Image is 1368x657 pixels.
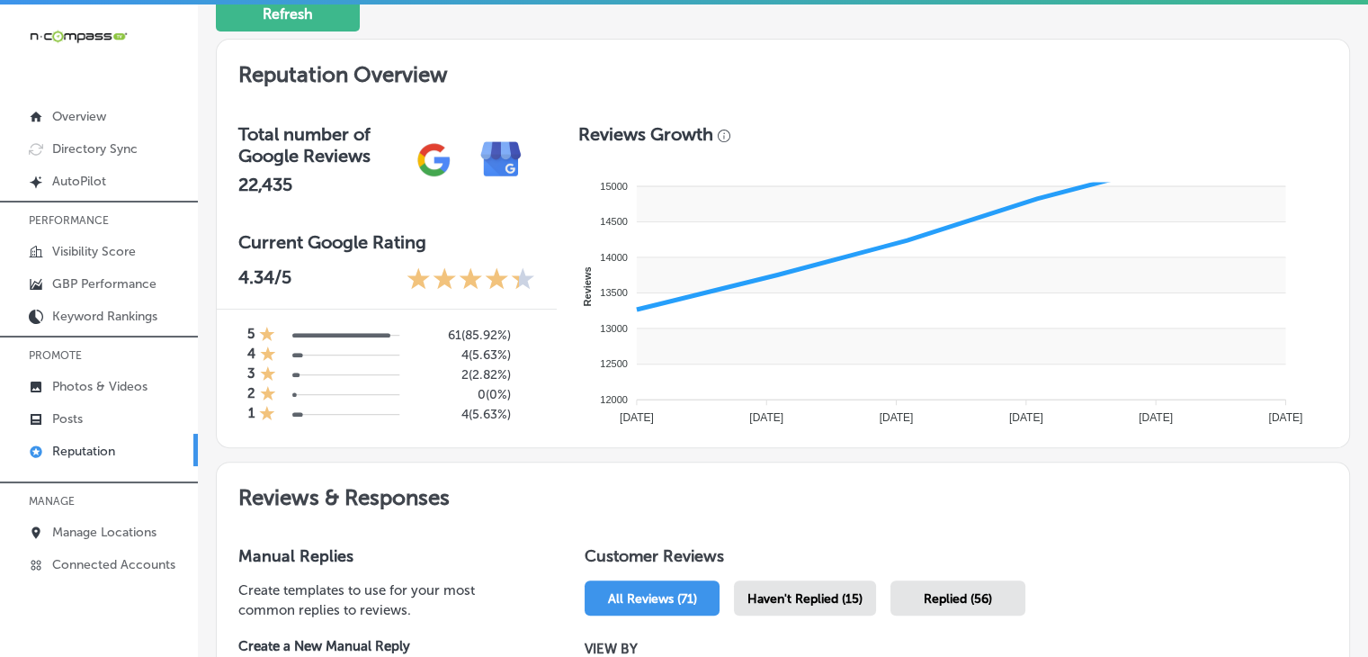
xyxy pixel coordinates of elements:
tspan: [DATE] [1268,411,1302,424]
tspan: 13000 [600,323,628,334]
p: Visibility Score [52,244,136,259]
p: 4.34 /5 [238,266,291,294]
tspan: [DATE] [879,411,913,424]
h2: Reputation Overview [217,40,1349,102]
img: e7ababfa220611ac49bdb491a11684a6.png [468,126,535,193]
p: Manage Locations [52,525,156,540]
p: Photos & Videos [52,379,148,394]
h4: 3 [247,365,255,385]
label: Create a New Manual Reply [238,638,499,654]
h5: 0 ( 0% ) [425,387,511,402]
tspan: 15000 [600,181,628,192]
img: tab_keywords_by_traffic_grey.svg [179,104,193,119]
span: Haven't Replied (15) [747,591,863,607]
h3: Reviews Growth [578,123,713,145]
div: Keywords by Traffic [199,106,303,118]
div: 1 Star [259,405,275,425]
div: Domain Overview [68,106,161,118]
tspan: [DATE] [1139,411,1173,424]
div: 1 Star [260,346,276,365]
div: 1 Star [260,365,276,385]
h5: 2 ( 2.82% ) [425,367,511,382]
p: AutoPilot [52,174,106,189]
h1: Customer Reviews [585,546,1328,573]
tspan: 14000 [600,252,628,263]
p: Keyword Rankings [52,309,157,324]
h5: 4 ( 5.63% ) [425,347,511,363]
img: gPZS+5FD6qPJAAAAABJRU5ErkJggg== [400,126,468,193]
h4: 2 [247,385,255,405]
div: Domain: [DOMAIN_NAME] [47,47,198,61]
tspan: [DATE] [1009,411,1043,424]
h3: Manual Replies [238,546,527,566]
p: Overview [52,109,106,124]
div: 1 Star [259,326,275,346]
div: 1 Star [260,385,276,405]
tspan: 14500 [600,216,628,227]
img: 660ab0bf-5cc7-4cb8-ba1c-48b5ae0f18e60NCTV_CLogo_TV_Black_-500x88.png [29,28,128,45]
h2: Reviews & Responses [217,463,1349,525]
h5: 4 ( 5.63% ) [425,407,511,422]
tspan: [DATE] [620,411,654,424]
p: VIEW BY [585,641,1179,657]
tspan: 12000 [600,394,628,405]
h3: Current Google Rating [238,231,535,253]
h4: 5 [247,326,255,346]
p: Posts [52,411,83,427]
h5: 61 ( 85.92% ) [425,328,511,343]
p: Create templates to use for your most common replies to reviews. [238,580,527,620]
h3: Total number of Google Reviews [238,123,400,166]
span: Replied (56) [924,591,992,607]
img: website_grey.svg [29,47,43,61]
img: tab_domain_overview_orange.svg [49,104,63,119]
h4: 1 [248,405,255,425]
tspan: 12500 [600,358,628,369]
h4: 4 [247,346,255,365]
tspan: [DATE] [749,411,783,424]
p: Connected Accounts [52,557,175,572]
p: Reputation [52,444,115,459]
p: Directory Sync [52,141,138,157]
h2: 22,435 [238,174,400,195]
span: All Reviews (71) [608,591,697,607]
p: GBP Performance [52,276,156,292]
tspan: 13500 [600,287,628,298]
img: logo_orange.svg [29,29,43,43]
div: 4.34 Stars [407,266,535,294]
div: v 4.0.25 [50,29,88,43]
text: Reviews [582,266,593,306]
